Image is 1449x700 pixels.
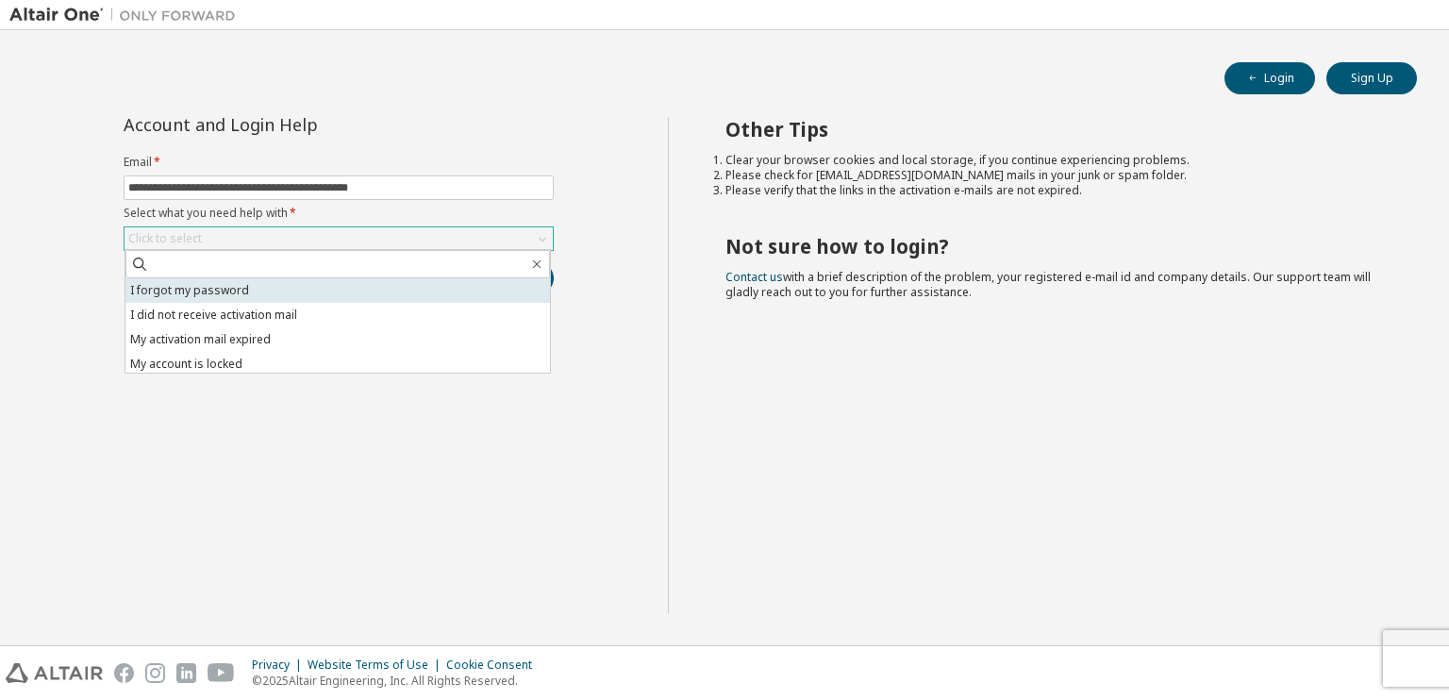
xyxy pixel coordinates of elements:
div: Click to select [128,231,202,246]
div: Account and Login Help [124,117,468,132]
li: Clear your browser cookies and local storage, if you continue experiencing problems. [725,153,1384,168]
div: Cookie Consent [446,658,543,673]
h2: Not sure how to login? [725,234,1384,258]
img: Altair One [9,6,245,25]
label: Select what you need help with [124,206,554,221]
li: Please check for [EMAIL_ADDRESS][DOMAIN_NAME] mails in your junk or spam folder. [725,168,1384,183]
span: with a brief description of the problem, your registered e-mail id and company details. Our suppo... [725,269,1371,300]
img: facebook.svg [114,663,134,683]
div: Website Terms of Use [308,658,446,673]
button: Login [1224,62,1315,94]
a: Contact us [725,269,783,285]
button: Sign Up [1326,62,1417,94]
label: Email [124,155,554,170]
p: © 2025 Altair Engineering, Inc. All Rights Reserved. [252,673,543,689]
img: linkedin.svg [176,663,196,683]
div: Privacy [252,658,308,673]
li: Please verify that the links in the activation e-mails are not expired. [725,183,1384,198]
li: I forgot my password [125,278,550,303]
img: altair_logo.svg [6,663,103,683]
img: instagram.svg [145,663,165,683]
img: youtube.svg [208,663,235,683]
h2: Other Tips [725,117,1384,142]
div: Click to select [125,227,553,250]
